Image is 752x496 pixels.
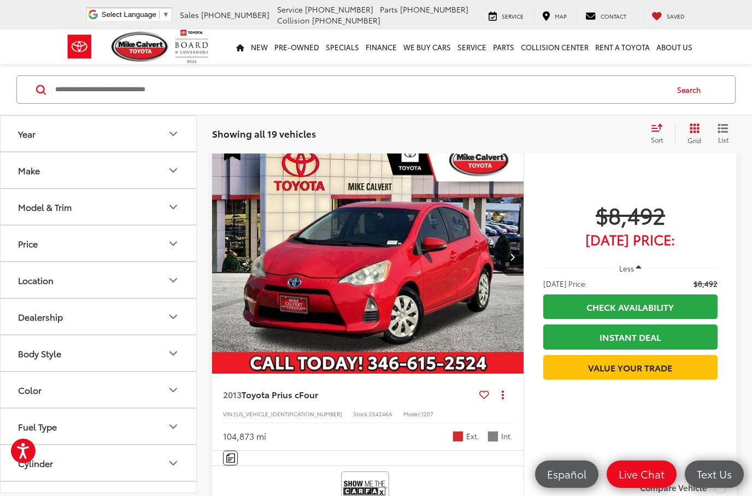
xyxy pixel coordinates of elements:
[167,237,180,250] div: Price
[212,127,316,140] span: Showing all 19 vehicles
[490,29,518,64] a: Parts
[1,226,197,261] button: PricePrice
[369,410,392,418] span: 254246A
[400,29,454,64] a: WE BUY CARS
[607,460,677,488] a: Live Chat
[167,383,180,397] div: Color
[167,127,180,140] div: Year
[211,140,525,374] div: 2013 Toyota Prius c Four 0
[645,123,675,145] button: Select sort value
[534,10,575,21] a: Map
[277,15,310,26] span: Collision
[242,388,299,400] span: Toyota Prius c
[18,165,40,175] div: Make
[111,32,169,62] img: Mike Calvert Toyota
[667,12,685,20] span: Saved
[248,29,271,64] a: New
[577,10,634,21] a: Contact
[518,29,592,64] a: Collision Center
[18,202,72,212] div: Model & Trim
[675,123,709,145] button: Grid View
[543,355,718,380] a: Value Your Trade
[102,10,169,19] a: Select Language​
[688,135,701,145] span: Grid
[305,4,373,15] span: [PHONE_NUMBER]
[501,431,513,441] span: Int.
[211,140,525,375] img: 2013 Toyota Prius c Four
[1,262,197,298] button: LocationLocation
[1,299,197,334] button: DealershipDealership
[362,29,400,64] a: Finance
[1,372,197,408] button: ColorColor
[480,10,532,21] a: Service
[18,348,61,358] div: Body Style
[555,12,567,20] span: Map
[18,275,54,285] div: Location
[614,258,647,278] button: Less
[18,458,53,468] div: Cylinder
[59,29,100,64] img: Toyota
[453,431,463,442] span: Red
[542,467,592,481] span: Español
[223,430,266,442] div: 104,873 mi
[543,201,718,228] span: $8,492
[643,10,693,21] a: My Saved Vehicles
[502,12,524,20] span: Service
[651,135,663,144] span: Sort
[543,294,718,319] a: Check Availability
[167,310,180,323] div: Dealership
[1,445,197,481] button: CylinderCylinder
[223,410,234,418] span: VIN:
[167,200,180,214] div: Model & Trim
[709,123,737,145] button: List View
[502,390,504,399] span: dropdown dots
[234,410,342,418] span: [US_VEHICLE_IDENTIFICATION_NUMBER]
[271,29,322,64] a: Pre-Owned
[1,152,197,188] button: MakeMake
[299,388,318,400] span: Four
[54,76,667,103] input: Search by Make, Model, or Keyword
[277,4,303,15] span: Service
[223,388,475,400] a: 2013Toyota Prius cFour
[543,324,718,349] a: Instant Deal
[18,238,38,249] div: Price
[1,116,197,151] button: YearYear
[159,10,160,19] span: ​
[601,12,626,20] span: Contact
[543,278,587,289] span: [DATE] Price:
[180,9,199,20] span: Sales
[201,9,269,20] span: [PHONE_NUMBER]
[667,76,716,103] button: Search
[535,460,598,488] a: Español
[421,410,433,418] span: 1207
[718,135,728,144] span: List
[18,385,42,395] div: Color
[102,10,156,19] span: Select Language
[1,335,197,371] button: Body StyleBody Style
[493,385,513,404] button: Actions
[226,453,235,463] img: Comments
[162,10,169,19] span: ▼
[403,410,421,418] span: Model:
[380,4,398,15] span: Parts
[167,420,180,433] div: Fuel Type
[167,457,180,470] div: Cylinder
[640,482,726,493] label: Compare Vehicle
[543,234,718,245] span: [DATE] Price:
[18,128,36,139] div: Year
[694,278,718,289] span: $8,492
[1,189,197,225] button: Model & TrimModel & Trim
[653,29,696,64] a: About Us
[691,467,737,481] span: Text Us
[619,263,634,273] span: Less
[400,4,468,15] span: [PHONE_NUMBER]
[592,29,653,64] a: Rent a Toyota
[167,164,180,177] div: Make
[685,460,744,488] a: Text Us
[223,451,238,465] button: Comments
[233,29,248,64] a: Home
[18,421,57,432] div: Fuel Type
[18,311,63,322] div: Dealership
[502,238,524,276] button: Next image
[454,29,490,64] a: Service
